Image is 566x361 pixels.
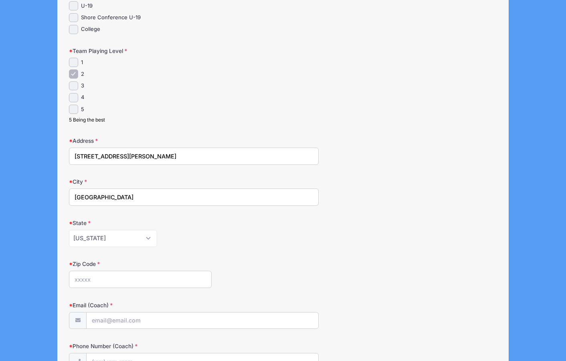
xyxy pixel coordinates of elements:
[69,219,212,227] label: State
[69,301,212,309] label: Email (Coach)
[69,342,212,350] label: Phone Number (Coach)
[81,82,84,90] label: 3
[69,47,212,55] label: Team Playing Level
[69,260,212,268] label: Zip Code
[69,178,212,186] label: City
[69,137,212,145] label: Address
[81,105,84,114] label: 5
[69,271,212,288] input: xxxxx
[86,312,319,329] input: email@email.com
[81,70,84,78] label: 2
[81,14,141,22] label: Shore Conference U-19
[81,25,100,33] label: College
[81,59,83,67] label: 1
[69,116,319,124] div: 5 Being the best
[81,93,84,101] label: 4
[81,2,93,10] label: U-19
